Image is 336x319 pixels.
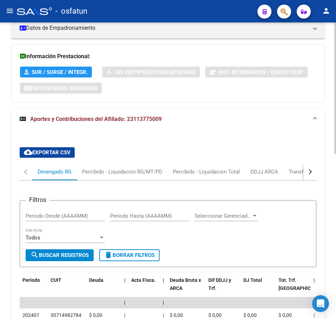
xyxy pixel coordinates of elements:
mat-expansion-panel-header: Aportes y Contribuciones del Afiliado: 23113775009 [11,108,325,130]
span: Dif DDJJ y Trf. [208,277,231,291]
div: DDJJ ARCA [250,168,278,176]
span: $ 0,00 [278,312,292,318]
span: 202407 [22,312,39,318]
datatable-header-cell: CUIT [48,273,86,304]
datatable-header-cell: DJ Total [241,273,276,304]
div: Percibido - Liquidación Total [173,168,240,176]
datatable-header-cell: | [160,273,167,304]
span: $ 0,00 [243,312,257,318]
span: DJ Total [243,277,262,283]
span: Exportar CSV [24,149,70,156]
datatable-header-cell: Acta Fisca. [128,273,160,304]
span: Deuda [89,277,103,283]
span: | [314,277,315,283]
span: | [163,312,164,318]
span: Not. Internacion / Censo Hosp. [219,69,303,75]
button: SUR / SURGE / INTEGR. [20,67,92,77]
button: Exportar CSV [20,147,75,158]
span: Período [22,277,40,283]
mat-panel-title: Datos de Empadronamiento [20,24,308,32]
span: Buscar Registros [31,252,89,258]
div: Open Intercom Messenger [312,295,329,312]
mat-icon: menu [6,7,14,15]
div: Devengado RG [38,168,72,176]
span: Aportes y Contribuciones del Afiliado: 23113775009 [30,116,162,122]
h3: Información Prestacional: [20,52,316,61]
span: Deuda Bruta x ARCA [170,277,201,291]
span: Seleccionar Gerenciador [195,213,251,219]
span: | [124,312,125,318]
button: Buscar Registros [26,249,94,261]
datatable-header-cell: | [121,273,128,304]
span: Todos [26,235,40,241]
span: - osfatun [55,4,87,19]
span: Tot. Trf. [GEOGRAPHIC_DATA] [278,277,326,291]
datatable-header-cell: Deuda Bruta x ARCA [167,273,206,304]
mat-expansion-panel-header: Datos de Empadronamiento [11,18,325,39]
span: Borrar Filtros [104,252,155,258]
div: Percibido - Liquidación RG/MT/PD [82,168,162,176]
datatable-header-cell: | [311,273,318,304]
span: | [124,277,126,283]
datatable-header-cell: Dif DDJJ y Trf. [206,273,241,304]
mat-icon: search [31,251,39,259]
mat-icon: delete [104,251,113,259]
button: Prestaciones Auditadas [20,83,102,94]
span: SUR / SURGE / INTEGR. [32,69,88,75]
span: | [124,300,126,305]
mat-icon: cloud_download [24,148,32,156]
button: Borrar Filtros [99,249,160,261]
span: $ 0,00 [208,312,222,318]
button: Sin Certificado Discapacidad [102,67,200,77]
datatable-header-cell: Tot. Trf. Bruto [276,273,311,304]
datatable-header-cell: Deuda [86,273,121,304]
span: Sin Certificado Discapacidad [115,69,196,75]
span: Prestaciones Auditadas [30,85,98,91]
button: Not. Internacion / Censo Hosp. [205,67,308,77]
h3: Filtros [26,195,50,205]
span: | [163,277,164,283]
span: Acta Fisca. [131,277,156,283]
span: $ 0,00 [170,312,183,318]
span: CUIT [51,277,61,283]
mat-icon: person [322,7,330,15]
span: | [163,300,164,305]
span: $ 0,00 [89,312,102,318]
span: | [314,312,315,318]
datatable-header-cell: Período [20,273,48,304]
